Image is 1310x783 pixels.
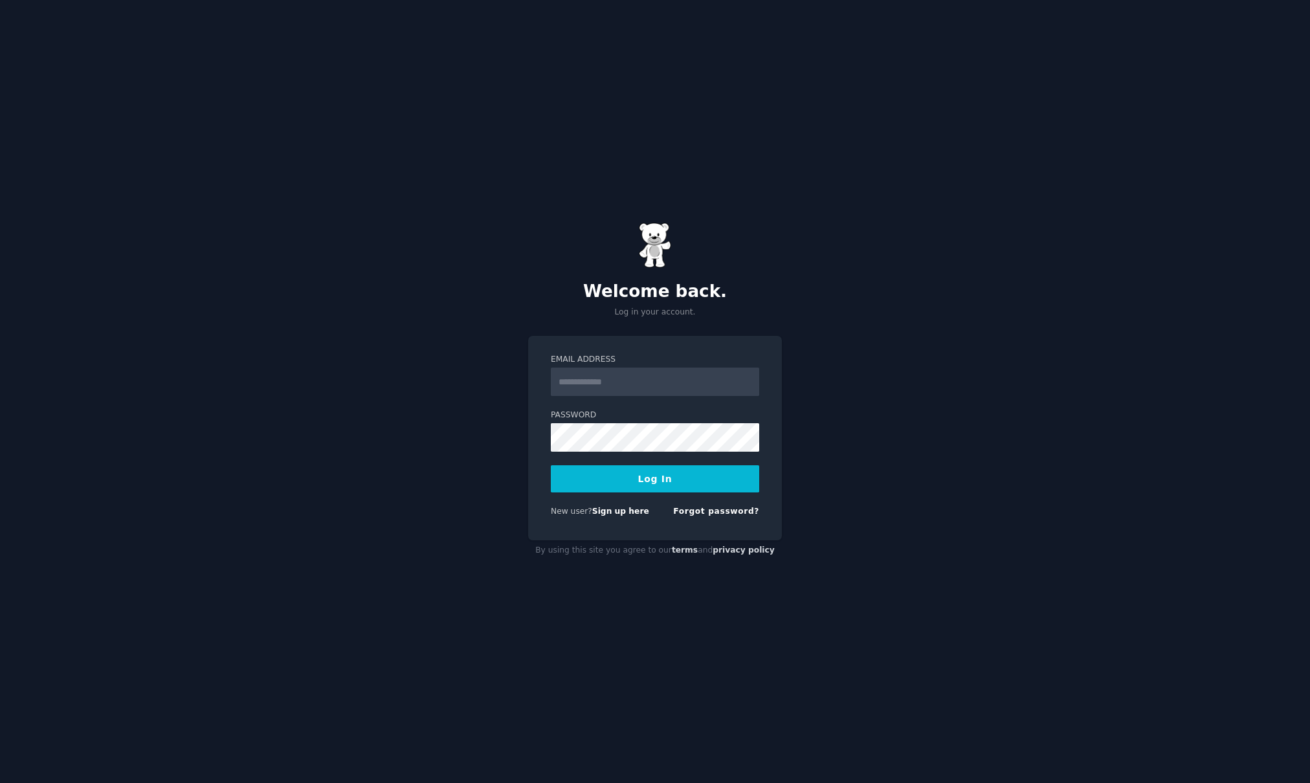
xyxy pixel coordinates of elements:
a: terms [672,546,698,555]
p: Log in your account. [528,307,782,318]
button: Log In [551,465,759,492]
a: privacy policy [713,546,775,555]
img: Gummy Bear [639,223,671,268]
span: New user? [551,507,592,516]
label: Password [551,410,759,421]
div: By using this site you agree to our and [528,540,782,561]
a: Forgot password? [673,507,759,516]
label: Email Address [551,354,759,366]
a: Sign up here [592,507,649,516]
h2: Welcome back. [528,281,782,302]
